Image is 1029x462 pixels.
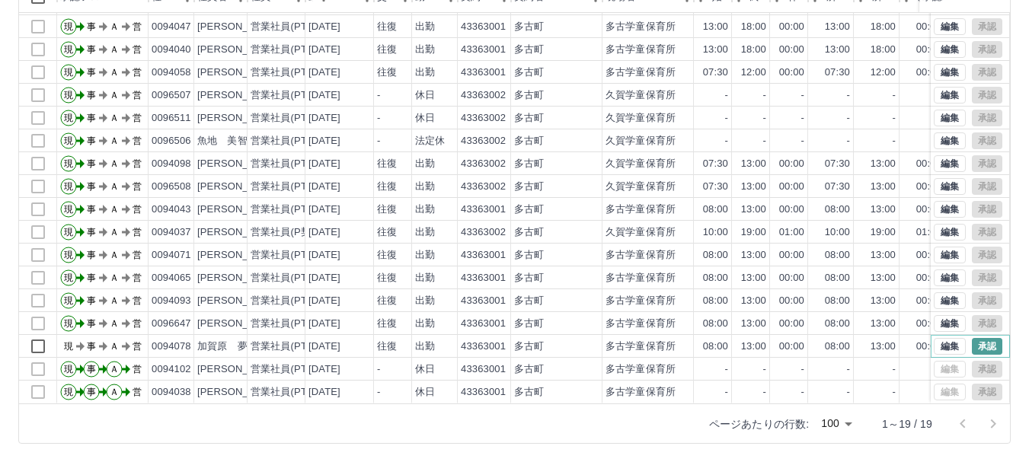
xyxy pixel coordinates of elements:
[825,271,850,285] div: 08:00
[461,20,506,34] div: 43363001
[606,294,676,308] div: 多古学童保育所
[152,248,191,263] div: 0094071
[308,134,340,148] div: [DATE]
[514,248,544,263] div: 多古町
[779,43,804,57] div: 00:00
[251,20,331,34] div: 営業社員(PT契約)
[825,294,850,308] div: 08:00
[377,317,397,331] div: 往復
[133,181,142,192] text: 営
[871,20,896,34] div: 18:00
[308,88,340,103] div: [DATE]
[763,134,766,148] div: -
[133,295,142,306] text: 営
[133,318,142,329] text: 営
[847,88,850,103] div: -
[87,250,96,260] text: 事
[847,134,850,148] div: -
[87,318,96,329] text: 事
[461,111,506,126] div: 43363002
[779,157,804,171] div: 00:00
[197,317,280,331] div: [PERSON_NAME]
[308,180,340,194] div: [DATE]
[916,43,941,57] div: 00:00
[87,227,96,237] text: 事
[801,111,804,126] div: -
[197,225,280,240] div: [PERSON_NAME]
[916,339,941,354] div: 00:00
[934,64,966,81] button: 編集
[703,157,728,171] div: 07:30
[514,88,544,103] div: 多古町
[461,271,506,285] div: 43363001
[415,157,435,171] div: 出勤
[893,88,896,103] div: -
[197,88,280,103] div: [PERSON_NAME]
[415,202,435,217] div: 出勤
[197,248,280,263] div: [PERSON_NAME]
[415,20,435,34] div: 出勤
[377,225,397,240] div: 往復
[893,111,896,126] div: -
[64,44,73,55] text: 現
[514,157,544,171] div: 多古町
[825,157,850,171] div: 07:30
[825,65,850,80] div: 07:30
[606,88,676,103] div: 久賀学童保育所
[916,157,941,171] div: 00:00
[308,65,340,80] div: [DATE]
[514,20,544,34] div: 多古町
[152,134,191,148] div: 0096506
[64,181,73,192] text: 現
[308,339,340,354] div: [DATE]
[741,180,766,194] div: 13:00
[110,295,119,306] text: Ａ
[514,65,544,80] div: 多古町
[251,65,331,80] div: 営業社員(PT契約)
[152,111,191,126] div: 0096511
[87,113,96,123] text: 事
[152,65,191,80] div: 0094058
[514,202,544,217] div: 多古町
[308,271,340,285] div: [DATE]
[251,339,331,354] div: 営業社員(PT契約)
[377,88,380,103] div: -
[197,202,280,217] div: [PERSON_NAME]
[825,43,850,57] div: 13:00
[763,111,766,126] div: -
[825,248,850,263] div: 08:00
[308,294,340,308] div: [DATE]
[934,155,966,172] button: 編集
[934,269,966,286] button: 編集
[871,294,896,308] div: 13:00
[779,339,804,354] div: 00:00
[64,227,73,237] text: 現
[197,157,280,171] div: [PERSON_NAME]
[251,271,331,285] div: 営業社員(PT契約)
[871,225,896,240] div: 19:00
[514,134,544,148] div: 多古町
[251,157,331,171] div: 営業社員(PT契約)
[703,339,728,354] div: 08:00
[606,180,676,194] div: 久賀学童保育所
[934,178,966,195] button: 編集
[133,272,142,283] text: 営
[514,339,544,354] div: 多古町
[110,204,119,215] text: Ａ
[197,65,280,80] div: [PERSON_NAME]
[110,90,119,100] text: Ａ
[461,180,506,194] div: 43363002
[606,20,676,34] div: 多古学童保育所
[916,202,941,217] div: 00:00
[152,339,191,354] div: 0094078
[197,294,280,308] div: [PERSON_NAME]
[703,248,728,263] div: 08:00
[308,111,340,126] div: [DATE]
[110,341,119,352] text: Ａ
[916,20,941,34] div: 00:00
[415,111,435,126] div: 休日
[251,111,331,126] div: 営業社員(PT契約)
[87,67,96,78] text: 事
[801,88,804,103] div: -
[110,272,119,283] text: Ａ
